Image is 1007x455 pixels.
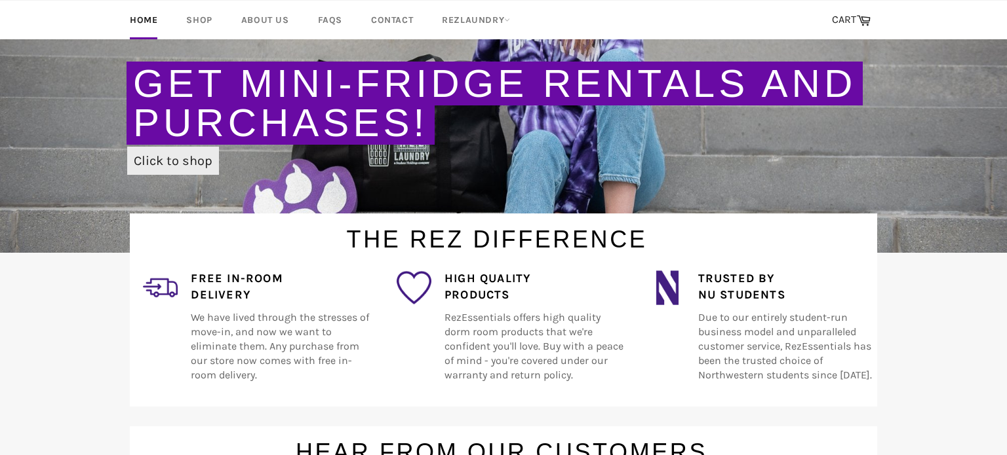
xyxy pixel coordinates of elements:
div: We have lived through the stresses of move-in, and now we want to eliminate them. Any purchase fr... [178,270,370,397]
a: CART [825,7,877,34]
a: Get Mini-Fridge Rentals and Purchases! [133,62,856,145]
a: Contact [358,1,426,39]
h4: High Quality Products [444,270,623,303]
div: RezEssentials offers high quality dorm room products that we're confident you'll love. Buy with a... [431,270,623,397]
div: Due to our entirely student-run business model and unparalleled customer service, RezEssentials h... [685,270,877,397]
a: About Us [228,1,302,39]
img: favorite_1.png [397,270,431,305]
h4: Free In-Room Delivery [191,270,370,303]
a: Click to shop [127,147,219,175]
a: FAQs [305,1,355,39]
a: Home [117,1,170,39]
img: northwestern_wildcats_tiny.png [650,270,684,305]
img: delivery_2.png [143,270,178,305]
a: Shop [173,1,225,39]
a: RezLaundry [429,1,523,39]
h4: Trusted by NU Students [698,270,877,303]
h1: The Rez Difference [117,213,877,256]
